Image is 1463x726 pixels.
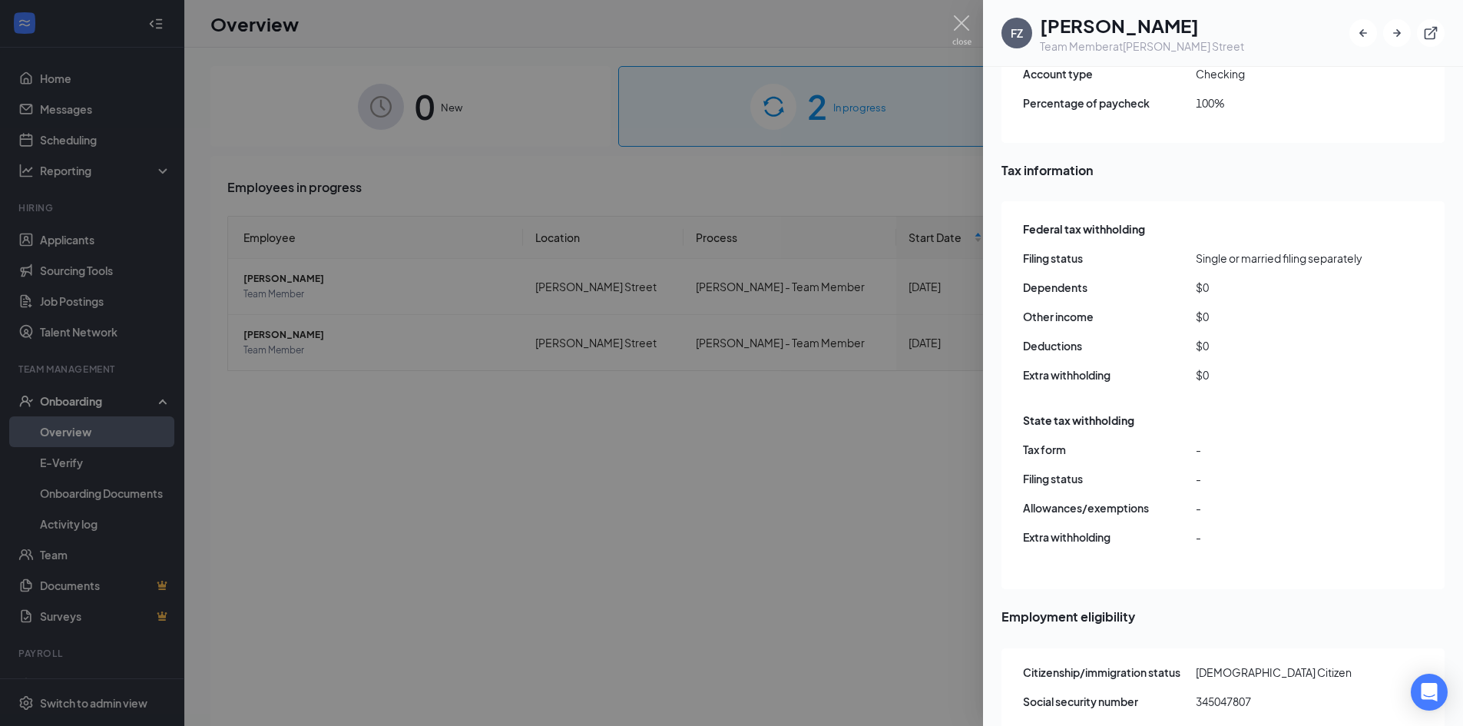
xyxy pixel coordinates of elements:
button: ArrowRight [1383,19,1411,47]
span: Other income [1023,308,1196,325]
svg: ArrowLeftNew [1355,25,1371,41]
span: Federal tax withholding [1023,220,1145,237]
span: Citizenship/immigration status [1023,664,1196,681]
span: $0 [1196,279,1369,296]
span: - [1196,529,1369,545]
span: Filing status [1023,470,1196,487]
span: $0 [1196,366,1369,383]
span: Filing status [1023,250,1196,267]
span: - [1196,499,1369,516]
span: 345047807 [1196,693,1369,710]
button: ExternalLink [1417,19,1445,47]
span: Dependents [1023,279,1196,296]
span: Single or married filing separately [1196,250,1369,267]
span: $0 [1196,337,1369,354]
span: 100% [1196,94,1369,111]
span: Deductions [1023,337,1196,354]
h1: [PERSON_NAME] [1040,12,1244,38]
button: ArrowLeftNew [1349,19,1377,47]
span: Employment eligibility [1001,607,1445,626]
span: State tax withholding [1023,412,1134,429]
svg: ExternalLink [1423,25,1438,41]
span: - [1196,470,1369,487]
span: Allowances/exemptions [1023,499,1196,516]
span: Percentage of paycheck [1023,94,1196,111]
span: Extra withholding [1023,529,1196,545]
span: Tax form [1023,441,1196,458]
span: Checking [1196,65,1369,82]
svg: ArrowRight [1389,25,1405,41]
span: Extra withholding [1023,366,1196,383]
span: [DEMOGRAPHIC_DATA] Citizen [1196,664,1369,681]
div: Team Member at [PERSON_NAME] Street [1040,38,1244,54]
span: Account type [1023,65,1196,82]
span: $0 [1196,308,1369,325]
span: - [1196,441,1369,458]
div: Open Intercom Messenger [1411,674,1448,711]
span: Tax information [1001,161,1445,180]
div: FZ [1011,25,1023,41]
span: Social security number [1023,693,1196,710]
